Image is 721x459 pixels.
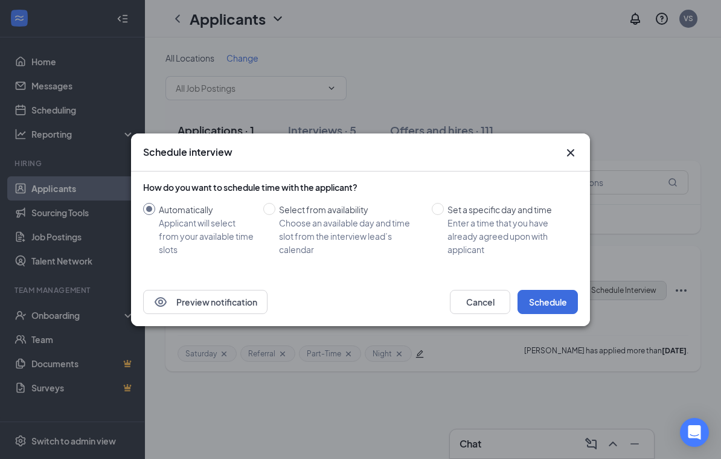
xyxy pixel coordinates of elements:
div: Select from availability [279,203,422,216]
div: How do you want to schedule time with the applicant? [143,181,578,193]
div: Automatically [159,203,254,216]
div: Set a specific day and time [447,203,568,216]
div: Applicant will select from your available time slots [159,216,254,256]
div: Choose an available day and time slot from the interview lead’s calendar [279,216,422,256]
button: Close [563,146,578,160]
svg: Eye [153,295,168,309]
button: Cancel [450,290,510,314]
button: Schedule [518,290,578,314]
h3: Schedule interview [143,146,232,159]
svg: Cross [563,146,578,160]
div: Enter a time that you have already agreed upon with applicant [447,216,568,256]
div: Open Intercom Messenger [680,418,709,447]
button: EyePreview notification [143,290,268,314]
